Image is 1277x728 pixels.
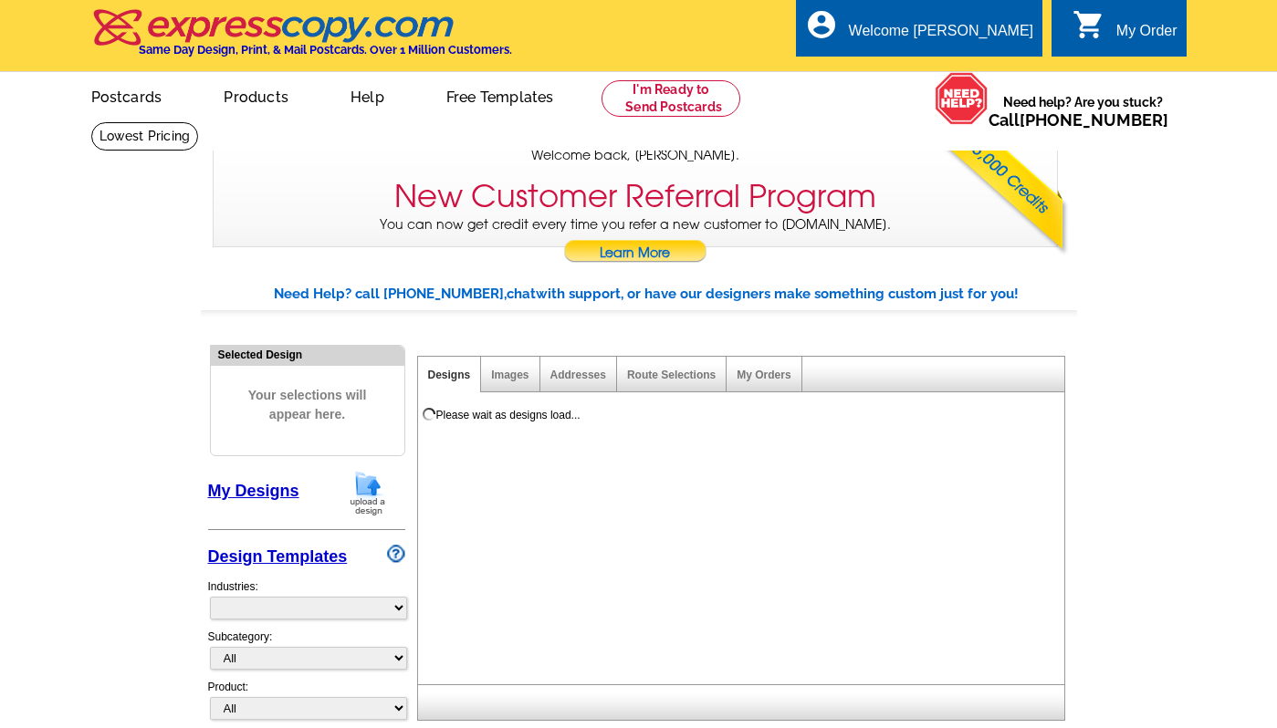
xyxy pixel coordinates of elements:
[1073,20,1178,43] a: shopping_cart My Order
[208,629,405,679] div: Subcategory:
[805,8,838,41] i: account_circle
[1116,23,1178,48] div: My Order
[627,369,716,381] a: Route Selections
[935,72,989,125] img: help
[436,407,581,423] div: Please wait as designs load...
[989,93,1178,130] span: Need help? Are you stuck?
[387,545,405,563] img: design-wizard-help-icon.png
[550,369,606,381] a: Addresses
[194,74,318,117] a: Products
[507,286,536,302] span: chat
[849,23,1033,48] div: Welcome [PERSON_NAME]
[1073,8,1105,41] i: shopping_cart
[1020,110,1168,130] a: [PHONE_NUMBER]
[62,74,192,117] a: Postcards
[139,43,512,57] h4: Same Day Design, Print, & Mail Postcards. Over 1 Million Customers.
[394,178,876,215] h3: New Customer Referral Program
[989,110,1168,130] span: Call
[422,407,436,421] img: loading...
[91,22,512,57] a: Same Day Design, Print, & Mail Postcards. Over 1 Million Customers.
[531,146,739,165] span: Welcome back, [PERSON_NAME].
[208,569,405,629] div: Industries:
[208,547,348,566] a: Design Templates
[208,482,299,500] a: My Designs
[344,470,392,516] img: upload-design
[321,74,413,117] a: Help
[491,369,529,381] a: Images
[737,369,790,381] a: My Orders
[211,346,404,363] div: Selected Design
[563,240,707,267] a: Learn More
[225,368,391,442] span: Your selections will appear here.
[274,284,1077,305] div: Need Help? call [PHONE_NUMBER], with support, or have our designers make something custom just fo...
[417,74,583,117] a: Free Templates
[428,369,471,381] a: Designs
[214,215,1057,267] p: You can now get credit every time you refer a new customer to [DOMAIN_NAME].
